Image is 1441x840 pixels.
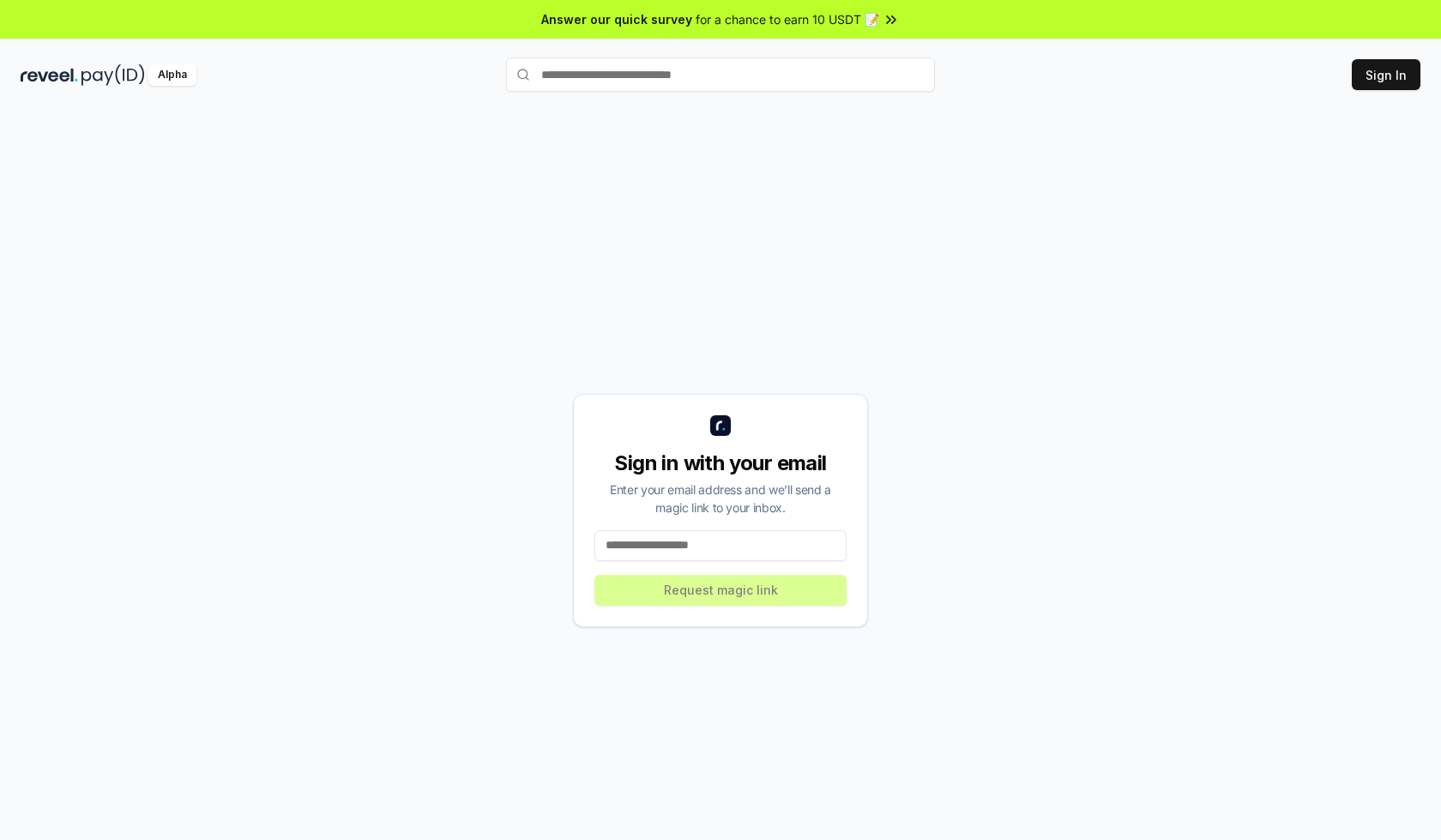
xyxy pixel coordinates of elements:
[21,64,78,86] img: reveel_dark
[148,64,196,86] div: Alpha
[1352,59,1420,90] button: Sign In
[594,450,847,477] div: Sign in with your email
[594,480,847,517] div: Enter your email address and we’ll send a magic link to your inbox.
[710,415,731,436] img: logo_small
[696,10,879,28] span: for a chance to earn 10 USDT 📝
[81,64,145,86] img: pay_id
[541,10,692,28] span: Answer our quick survey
